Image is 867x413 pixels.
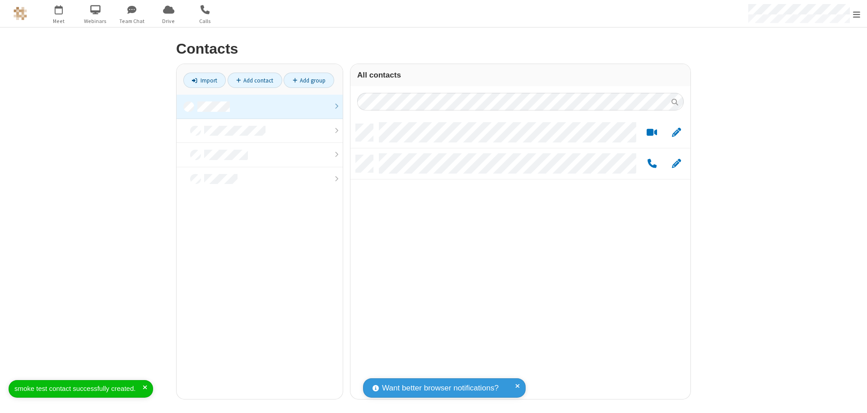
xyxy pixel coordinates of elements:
div: smoke test contact successfully created. [14,384,143,394]
button: Start a video meeting [643,127,661,138]
span: Team Chat [115,17,149,25]
button: Call by phone [643,158,661,170]
div: grid [350,117,690,399]
span: Want better browser notifications? [382,382,499,394]
h3: All contacts [357,71,684,79]
span: Webinars [79,17,112,25]
button: Edit [667,158,685,170]
span: Meet [42,17,76,25]
a: Add group [284,73,334,88]
a: Import [183,73,226,88]
img: QA Selenium DO NOT DELETE OR CHANGE [14,7,27,20]
h2: Contacts [176,41,691,57]
span: Drive [152,17,186,25]
button: Edit [667,127,685,138]
a: Add contact [228,73,282,88]
span: Calls [188,17,222,25]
